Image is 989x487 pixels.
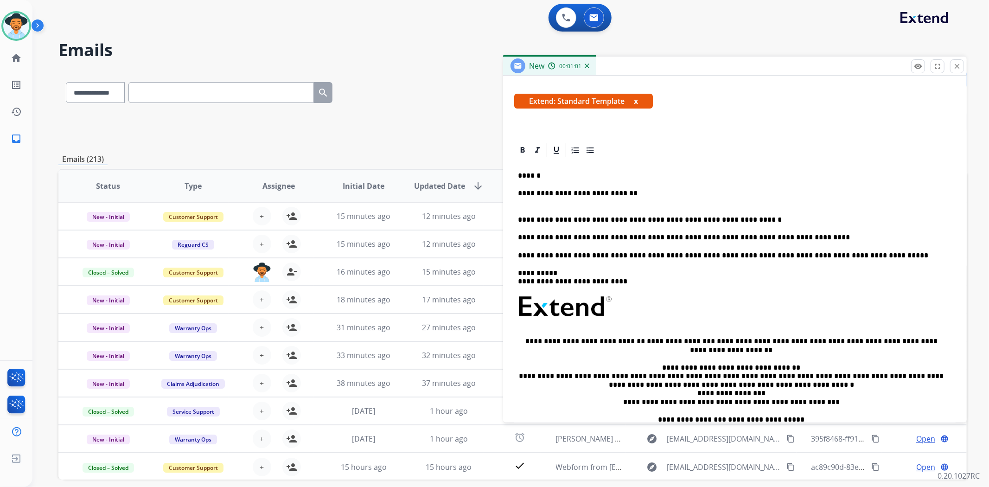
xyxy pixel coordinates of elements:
button: + [253,235,271,253]
span: Customer Support [163,295,223,305]
span: + [260,350,264,361]
span: ac89c90d-83ef-4eb5-94ac-3592557c1d99 [811,462,952,472]
span: Type [185,180,202,192]
mat-icon: language [940,435,949,443]
mat-icon: check [514,460,525,471]
mat-icon: content_copy [786,463,795,471]
button: + [253,318,271,337]
span: + [260,294,264,305]
p: Emails (213) [58,154,108,165]
span: New - Initial [87,212,130,222]
span: Closed – Solved [83,268,134,277]
mat-icon: inbox [11,133,22,144]
span: [EMAIL_ADDRESS][DOMAIN_NAME] [667,433,781,444]
mat-icon: person_add [286,378,297,389]
span: [DATE] [352,406,375,416]
mat-icon: alarm [514,432,525,443]
span: 31 minutes ago [337,322,390,333]
div: Underline [549,143,563,157]
mat-icon: language [940,463,949,471]
mat-icon: person_add [286,433,297,444]
span: Customer Support [163,463,223,473]
span: Closed – Solved [83,463,134,473]
mat-icon: person_add [286,461,297,473]
span: 395f8468-ff91-4e3b-b252-674b4ebe17d1 [811,434,951,444]
span: + [260,322,264,333]
span: + [260,433,264,444]
span: New - Initial [87,351,130,361]
span: Open [916,461,935,473]
mat-icon: remove_red_eye [914,62,922,70]
span: Extend: Standard Template [514,94,653,109]
span: Warranty Ops [169,435,217,444]
span: 12 minutes ago [422,211,476,221]
mat-icon: arrow_downward [472,180,484,192]
span: Customer Support [163,268,223,277]
mat-icon: person_add [286,350,297,361]
span: Assignee [262,180,295,192]
span: [EMAIL_ADDRESS][DOMAIN_NAME] [667,461,781,473]
button: x [634,96,638,107]
span: 15 minutes ago [337,239,390,249]
span: 33 minutes ago [337,350,390,360]
span: 32 minutes ago [422,350,476,360]
button: + [253,207,271,225]
span: New - Initial [87,323,130,333]
span: Closed – Solved [83,407,134,417]
mat-icon: person_add [286,294,297,305]
span: New [529,61,544,71]
span: New - Initial [87,295,130,305]
mat-icon: close [953,62,961,70]
mat-icon: person_remove [286,266,297,277]
span: [PERSON_NAME] Contract [556,434,646,444]
span: New - Initial [87,379,130,389]
span: Webform from [EMAIL_ADDRESS][DOMAIN_NAME] on [DATE] [556,462,766,472]
span: Warranty Ops [169,323,217,333]
button: + [253,290,271,309]
button: + [253,429,271,448]
span: 15 minutes ago [337,211,390,221]
span: + [260,405,264,417]
span: Updated Date [414,180,465,192]
span: New - Initial [87,240,130,250]
span: 37 minutes ago [422,378,476,388]
button: + [253,346,271,365]
span: 38 minutes ago [337,378,390,388]
mat-icon: content_copy [871,463,880,471]
span: 15 hours ago [426,462,472,472]
mat-icon: person_add [286,405,297,417]
span: 12 minutes ago [422,239,476,249]
span: + [260,378,264,389]
img: avatar [3,13,29,39]
mat-icon: person_add [286,211,297,222]
span: Service Support [167,407,220,417]
span: Customer Support [163,212,223,222]
mat-icon: content_copy [786,435,795,443]
div: Bullet List [583,143,597,157]
mat-icon: list_alt [11,79,22,90]
span: 15 hours ago [341,462,387,472]
span: + [260,461,264,473]
div: Bold [516,143,530,157]
h2: Emails [58,41,967,59]
span: 1 hour ago [430,406,468,416]
span: New - Initial [87,435,130,444]
mat-icon: search [318,87,329,98]
mat-icon: history [11,106,22,117]
span: 00:01:01 [559,63,581,70]
button: + [253,402,271,420]
span: 15 minutes ago [422,267,476,277]
button: + [253,374,271,392]
img: agent-avatar [253,263,271,282]
span: Reguard CS [172,240,214,250]
span: Initial Date [343,180,384,192]
span: + [260,211,264,222]
button: + [253,458,271,476]
span: + [260,238,264,250]
span: Status [96,180,120,192]
span: [DATE] [352,434,375,444]
mat-icon: explore [646,461,657,473]
span: 17 minutes ago [422,295,476,305]
mat-icon: person_add [286,238,297,250]
mat-icon: content_copy [871,435,880,443]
